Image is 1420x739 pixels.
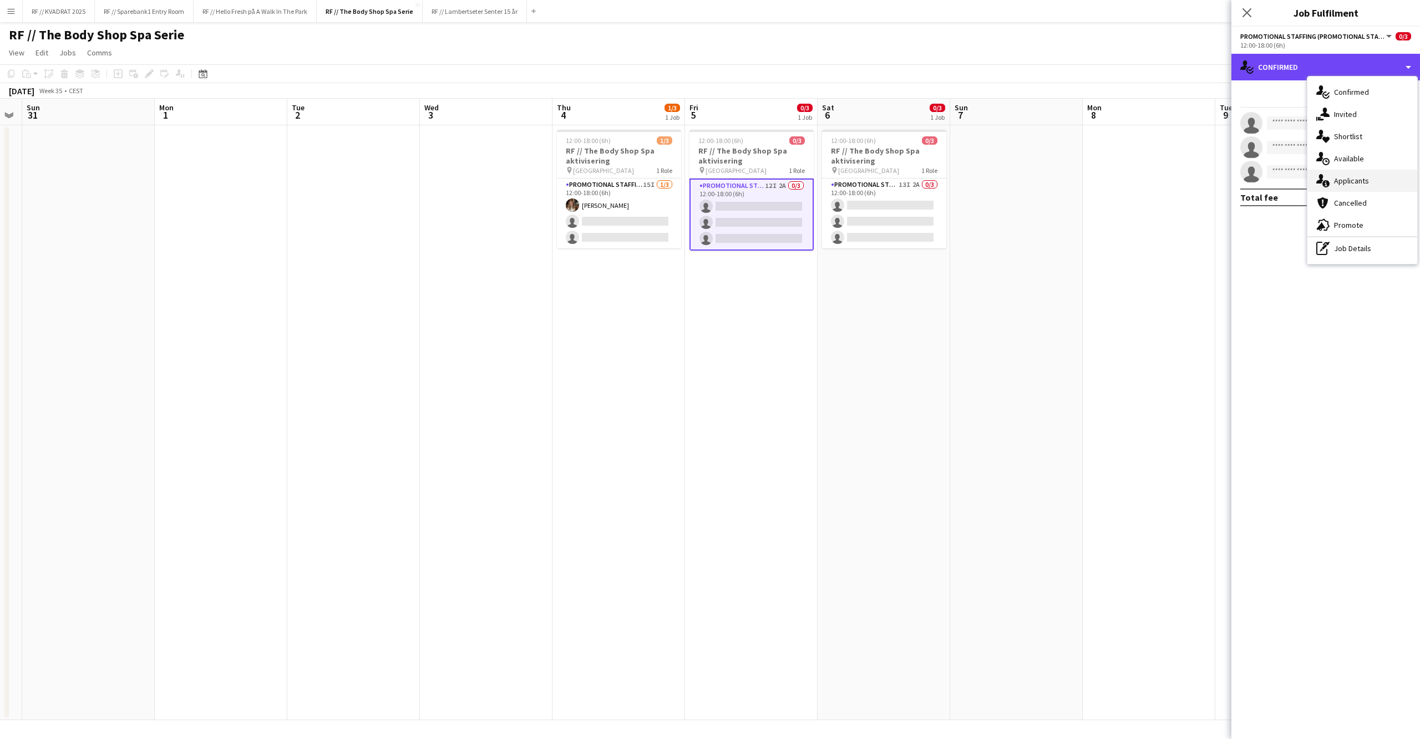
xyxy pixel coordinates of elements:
span: Sat [822,103,834,113]
h1: RF // The Body Shop Spa Serie [9,27,184,43]
span: 0/3 [922,136,937,145]
a: View [4,45,29,60]
span: 4 [555,109,571,121]
div: Shortlist [1307,125,1417,147]
a: Edit [31,45,53,60]
span: 0/3 [797,104,813,112]
span: 1 Role [789,166,805,175]
span: 12:00-18:00 (6h) [831,136,876,145]
div: 1 Job [930,113,945,121]
button: Promotional Staffing (Promotional Staff) [1240,32,1393,40]
span: [GEOGRAPHIC_DATA] [573,166,634,175]
app-job-card: 12:00-18:00 (6h)1/3RF // The Body Shop Spa aktivisering [GEOGRAPHIC_DATA]1 RolePromotional Staffi... [557,130,681,248]
h3: RF // The Body Shop Spa aktivisering [689,146,814,166]
span: 0/3 [930,104,945,112]
span: 1 Role [656,166,672,175]
div: 1 Job [665,113,679,121]
a: Comms [83,45,116,60]
h3: RF // The Body Shop Spa aktivisering [557,146,681,166]
span: Wed [424,103,439,113]
span: Edit [35,48,48,58]
button: RF // KVADRAT 2025 [23,1,95,22]
app-card-role: Promotional Staffing (Promotional Staff)12I2A0/312:00-18:00 (6h) [689,179,814,251]
h3: RF // The Body Shop Spa aktivisering [822,146,946,166]
div: 12:00-18:00 (6h) [1240,41,1411,49]
span: Jobs [59,48,76,58]
div: Cancelled [1307,192,1417,214]
span: Tue [1220,103,1233,113]
div: Promote [1307,214,1417,236]
span: 3 [423,109,439,121]
app-card-role: Promotional Staffing (Promotional Staff)13I2A0/312:00-18:00 (6h) [822,179,946,248]
div: Confirmed [1231,54,1420,80]
span: 6 [820,109,834,121]
span: 8 [1086,109,1102,121]
div: CEST [69,86,83,95]
span: [GEOGRAPHIC_DATA] [838,166,899,175]
span: Mon [159,103,174,113]
span: Week 35 [37,86,64,95]
span: Comms [87,48,112,58]
span: 12:00-18:00 (6h) [698,136,743,145]
span: 0/3 [789,136,805,145]
span: Thu [557,103,571,113]
span: Sun [955,103,968,113]
div: Confirmed [1307,81,1417,103]
div: Job Details [1307,237,1417,259]
span: View [9,48,24,58]
span: Sun [27,103,40,113]
div: Total fee [1240,192,1278,203]
span: 7 [953,109,968,121]
span: 9 [1218,109,1233,121]
span: Tue [292,103,305,113]
h3: Job Fulfilment [1231,6,1420,20]
span: 2 [290,109,305,121]
span: 5 [688,109,698,121]
span: Fri [689,103,698,113]
span: 1 Role [921,166,937,175]
div: 1 Job [798,113,812,121]
span: [GEOGRAPHIC_DATA] [706,166,767,175]
div: Invited [1307,103,1417,125]
span: 12:00-18:00 (6h) [566,136,611,145]
span: Promotional Staffing (Promotional Staff) [1240,32,1384,40]
app-job-card: 12:00-18:00 (6h)0/3RF // The Body Shop Spa aktivisering [GEOGRAPHIC_DATA]1 RolePromotional Staffi... [822,130,946,248]
button: RF // Lambertseter Senter 15 år [423,1,527,22]
span: 31 [25,109,40,121]
div: [DATE] [9,85,34,96]
span: 0/3 [1396,32,1411,40]
span: Mon [1087,103,1102,113]
button: RF // The Body Shop Spa Serie [317,1,423,22]
div: Applicants [1307,170,1417,192]
button: RF // Hello Fresh på A Walk In The Park [194,1,317,22]
a: Jobs [55,45,80,60]
span: 1/3 [657,136,672,145]
button: RF // Sparebank1 Entry Room [95,1,194,22]
span: 1 [158,109,174,121]
app-card-role: Promotional Staffing (Promotional Staff)15I1/312:00-18:00 (6h)[PERSON_NAME] [557,179,681,248]
div: Available [1307,147,1417,170]
app-job-card: 12:00-18:00 (6h)0/3RF // The Body Shop Spa aktivisering [GEOGRAPHIC_DATA]1 RolePromotional Staffi... [689,130,814,251]
span: 1/3 [665,104,680,112]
